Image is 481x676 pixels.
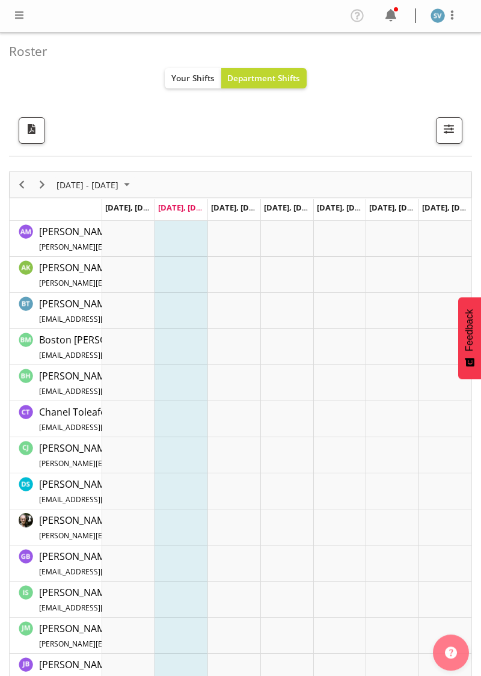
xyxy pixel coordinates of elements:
span: [DATE], [DATE] [211,202,266,213]
button: Previous [14,177,30,192]
div: next period [32,172,52,197]
button: Next [34,177,51,192]
span: [PERSON_NAME] [39,441,263,469]
span: [PERSON_NAME] [PERSON_NAME] [39,478,231,505]
button: Department Shifts [221,68,307,88]
span: [DATE], [DATE] [369,202,424,213]
td: Bryan Humprhries resource [10,365,102,401]
span: [PERSON_NAME][EMAIL_ADDRESS][DOMAIN_NAME] [39,639,215,649]
div: previous period [11,172,32,197]
span: [PERSON_NAME] [39,514,259,541]
span: Your Shifts [171,72,215,84]
a: Boston [PERSON_NAME][EMAIL_ADDRESS][DOMAIN_NAME] [39,333,211,361]
span: [DATE], [DATE] [158,202,213,213]
a: [PERSON_NAME][EMAIL_ADDRESS][DOMAIN_NAME] [39,369,207,398]
span: [PERSON_NAME] [39,261,259,289]
span: [PERSON_NAME] [39,622,259,650]
span: [DATE], [DATE] [264,202,319,213]
span: [PERSON_NAME] [39,225,263,253]
span: [EMAIL_ADDRESS][DOMAIN_NAME] [39,350,159,360]
span: Chanel Toleafoa [39,405,207,433]
td: Ian Simpson resource [10,582,102,618]
button: Filter Shifts [436,117,462,144]
a: [PERSON_NAME][PERSON_NAME][EMAIL_ADDRESS][DOMAIN_NAME] [39,621,259,650]
a: [PERSON_NAME][EMAIL_ADDRESS][DOMAIN_NAME] [39,549,211,578]
h4: Roster [9,45,462,58]
a: [PERSON_NAME][PERSON_NAME][EMAIL_ADDRESS][DOMAIN_NAME] [39,260,259,289]
span: [PERSON_NAME] [39,586,207,613]
td: Craig Jenkins resource [10,437,102,473]
td: Boston Morgan-Horan resource [10,329,102,365]
button: Feedback - Show survey [458,297,481,379]
span: Department Shifts [227,72,300,84]
td: Chanel Toleafoa resource [10,401,102,437]
button: Your Shifts [165,68,221,88]
span: [PERSON_NAME] [39,369,207,397]
div: October 06 - 12, 2025 [52,172,137,197]
img: help-xxl-2.png [445,646,457,658]
span: [EMAIL_ADDRESS][DOMAIN_NAME] [39,603,159,613]
td: Darren Shiu Lun Lau resource [10,473,102,509]
td: Dayle Eathorne resource [10,509,102,545]
img: solomon-vainakolo1122.jpg [430,8,445,23]
a: [PERSON_NAME] [PERSON_NAME][EMAIL_ADDRESS][DOMAIN_NAME] [39,477,231,506]
span: Boston [PERSON_NAME] [39,333,211,361]
a: [PERSON_NAME][EMAIL_ADDRESS][DOMAIN_NAME] [39,585,207,614]
span: [EMAIL_ADDRESS][DOMAIN_NAME] [39,386,159,396]
span: [PERSON_NAME] [39,550,211,577]
a: [PERSON_NAME][PERSON_NAME][EMAIL_ADDRESS][DOMAIN_NAME] [39,224,263,253]
span: [DATE], [DATE] [317,202,372,213]
a: [PERSON_NAME][PERSON_NAME][EMAIL_ADDRESS][DOMAIN_NAME] [39,441,263,470]
span: [PERSON_NAME][EMAIL_ADDRESS][DOMAIN_NAME] [39,530,215,541]
span: Feedback [464,309,475,351]
span: [DATE] - [DATE] [55,177,120,192]
span: [PERSON_NAME][EMAIL_ADDRESS][DOMAIN_NAME] [39,242,215,252]
td: Benjamin Thomas Geden resource [10,293,102,329]
span: [PERSON_NAME] [39,297,207,325]
a: Chanel Toleafoa[EMAIL_ADDRESS][DOMAIN_NAME] [39,405,207,434]
span: [EMAIL_ADDRESS][DOMAIN_NAME] [39,567,159,577]
button: October 2025 [55,177,135,192]
span: [EMAIL_ADDRESS][DOMAIN_NAME] [39,422,159,432]
span: [DATE], [DATE] [105,202,160,213]
td: Angela Kerrigan resource [10,257,102,293]
button: Download a PDF of the roster according to the set date range. [19,117,45,144]
span: [EMAIL_ADDRESS][DOMAIN_NAME] [39,314,159,324]
span: [PERSON_NAME][EMAIL_ADDRESS][DOMAIN_NAME] [39,458,215,469]
td: Gene Burton resource [10,545,102,582]
span: [DATE], [DATE] [422,202,477,213]
a: [PERSON_NAME][EMAIL_ADDRESS][DOMAIN_NAME] [39,297,207,325]
span: [PERSON_NAME][EMAIL_ADDRESS][DOMAIN_NAME] [39,278,215,288]
span: [EMAIL_ADDRESS][DOMAIN_NAME] [39,494,159,505]
td: Andrew McFadzean resource [10,221,102,257]
a: [PERSON_NAME][PERSON_NAME][EMAIL_ADDRESS][DOMAIN_NAME] [39,513,259,542]
td: James Maddock resource [10,618,102,654]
